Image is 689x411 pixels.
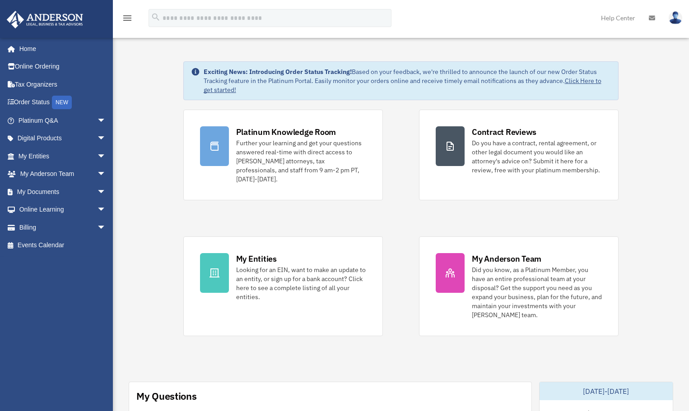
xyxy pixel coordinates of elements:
span: arrow_drop_down [97,147,115,166]
div: My Anderson Team [472,253,541,264]
a: My Anderson Team Did you know, as a Platinum Member, you have an entire professional team at your... [419,236,619,336]
a: Click Here to get started! [204,77,601,94]
a: My Anderson Teamarrow_drop_down [6,165,120,183]
a: Contract Reviews Do you have a contract, rental agreement, or other legal document you would like... [419,110,619,200]
img: User Pic [669,11,682,24]
div: Looking for an EIN, want to make an update to an entity, or sign up for a bank account? Click her... [236,265,366,301]
img: Anderson Advisors Platinum Portal [4,11,86,28]
div: Do you have a contract, rental agreement, or other legal document you would like an attorney's ad... [472,139,602,175]
div: Further your learning and get your questions answered real-time with direct access to [PERSON_NAM... [236,139,366,184]
a: Platinum Q&Aarrow_drop_down [6,111,120,129]
span: arrow_drop_down [97,183,115,201]
span: arrow_drop_down [97,165,115,184]
a: Home [6,40,115,58]
div: Contract Reviews [472,126,536,138]
a: My Entities Looking for an EIN, want to make an update to an entity, or sign up for a bank accoun... [183,236,383,336]
div: My Entities [236,253,277,264]
div: Did you know, as a Platinum Member, you have an entire professional team at your disposal? Get th... [472,265,602,319]
a: Events Calendar [6,236,120,254]
div: My Questions [136,389,197,403]
a: Online Learningarrow_drop_down [6,201,120,219]
strong: Exciting News: Introducing Order Status Tracking! [204,68,352,76]
span: arrow_drop_down [97,201,115,219]
a: Platinum Knowledge Room Further your learning and get your questions answered real-time with dire... [183,110,383,200]
span: arrow_drop_down [97,218,115,237]
a: menu [122,16,133,23]
div: [DATE]-[DATE] [540,382,673,400]
div: Based on your feedback, we're thrilled to announce the launch of our new Order Status Tracking fe... [204,67,611,94]
span: arrow_drop_down [97,111,115,130]
div: Platinum Knowledge Room [236,126,336,138]
a: My Entitiesarrow_drop_down [6,147,120,165]
a: Online Ordering [6,58,120,76]
a: Billingarrow_drop_down [6,218,120,236]
a: Digital Productsarrow_drop_down [6,129,120,148]
a: Order StatusNEW [6,93,120,112]
a: My Documentsarrow_drop_down [6,183,120,201]
i: search [151,12,161,22]
span: arrow_drop_down [97,129,115,148]
i: menu [122,13,133,23]
a: Tax Organizers [6,75,120,93]
div: NEW [52,96,72,109]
